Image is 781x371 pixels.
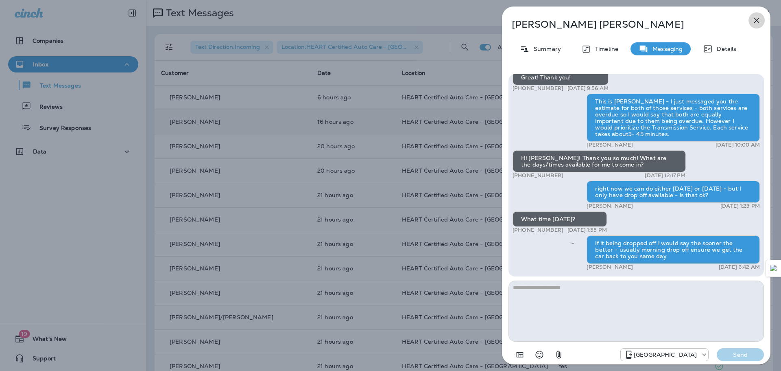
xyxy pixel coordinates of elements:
[587,203,633,209] p: [PERSON_NAME]
[645,172,685,179] p: [DATE] 12:17 PM
[531,347,548,363] button: Select an emoji
[513,70,609,85] div: Great! Thank you!
[530,46,561,52] p: Summary
[587,181,760,203] div: right now we can do either [DATE] or [DATE] - but I only have drop off available - is that ok?
[634,351,697,358] p: [GEOGRAPHIC_DATA]
[648,46,683,52] p: Messaging
[570,239,574,246] span: Sent
[587,235,760,264] div: if it being dropped off i would say the sooner the better - usually morning drop off ensure we ge...
[512,347,528,363] button: Add in a premade template
[513,150,686,172] div: Hi [PERSON_NAME]! Thank you so much! What are the days/times available for me to come in?
[720,203,760,209] p: [DATE] 1:23 PM
[591,46,618,52] p: Timeline
[719,264,760,270] p: [DATE] 6:42 AM
[567,227,607,233] p: [DATE] 1:55 PM
[513,227,563,233] p: [PHONE_NUMBER]
[713,46,736,52] p: Details
[770,265,777,272] img: Detect Auto
[513,172,563,179] p: [PHONE_NUMBER]
[716,142,760,148] p: [DATE] 10:00 AM
[513,211,607,227] div: What time [DATE]?
[621,350,708,360] div: +1 (847) 262-3704
[513,85,563,92] p: [PHONE_NUMBER]
[567,85,609,92] p: [DATE] 9:56 AM
[587,94,760,142] div: This is [PERSON_NAME] - I just messaged you the estimate for both of those services - both servic...
[587,142,633,148] p: [PERSON_NAME]
[512,19,734,30] p: [PERSON_NAME] [PERSON_NAME]
[587,264,633,270] p: [PERSON_NAME]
